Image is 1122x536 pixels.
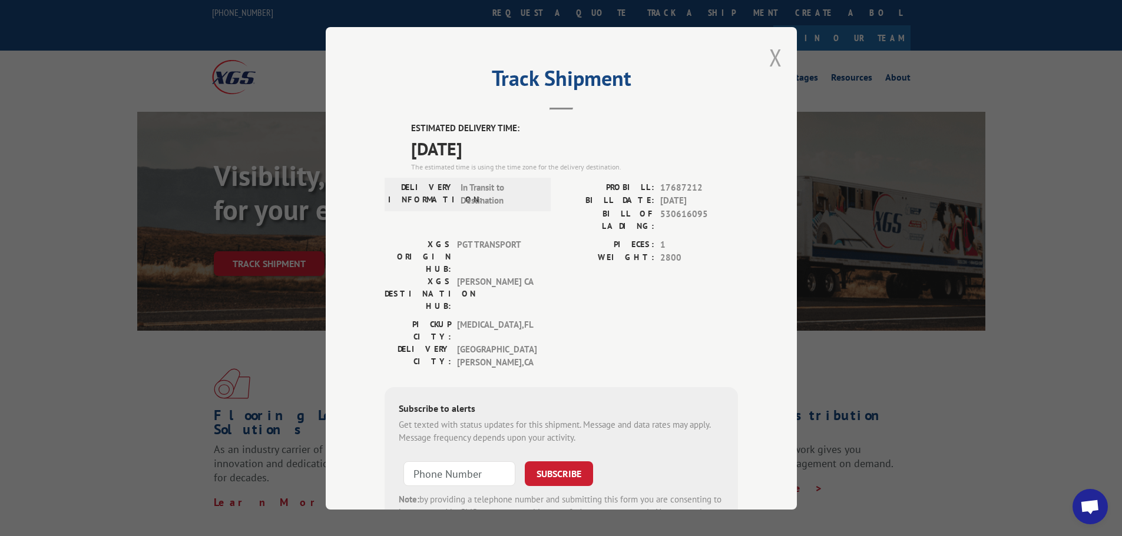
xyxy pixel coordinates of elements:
span: 2800 [660,251,738,265]
label: DELIVERY INFORMATION: [388,181,455,207]
button: SUBSCRIBE [525,461,593,485]
label: ESTIMATED DELIVERY TIME: [411,122,738,135]
label: PROBILL: [561,181,654,194]
span: [DATE] [411,135,738,161]
span: [DATE] [660,194,738,208]
span: 530616095 [660,207,738,232]
label: DELIVERY CITY: [385,342,451,369]
div: by providing a telephone number and submitting this form you are consenting to be contacted by SM... [399,492,724,532]
span: In Transit to Destination [461,181,540,207]
div: Get texted with status updates for this shipment. Message and data rates may apply. Message frequ... [399,418,724,444]
button: Close modal [769,42,782,73]
div: The estimated time is using the time zone for the delivery destination. [411,161,738,172]
span: [GEOGRAPHIC_DATA][PERSON_NAME] , CA [457,342,537,369]
label: PIECES: [561,238,654,251]
h2: Track Shipment [385,70,738,92]
label: PICKUP CITY: [385,318,451,342]
label: XGS ORIGIN HUB: [385,238,451,275]
div: Open chat [1073,489,1108,524]
span: 1 [660,238,738,251]
strong: Note: [399,493,419,504]
span: PGT TRANSPORT [457,238,537,275]
label: WEIGHT: [561,251,654,265]
span: 17687212 [660,181,738,194]
label: XGS DESTINATION HUB: [385,275,451,312]
span: [PERSON_NAME] CA [457,275,537,312]
label: BILL OF LADING: [561,207,654,232]
span: [MEDICAL_DATA] , FL [457,318,537,342]
label: BILL DATE: [561,194,654,208]
input: Phone Number [403,461,515,485]
div: Subscribe to alerts [399,401,724,418]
